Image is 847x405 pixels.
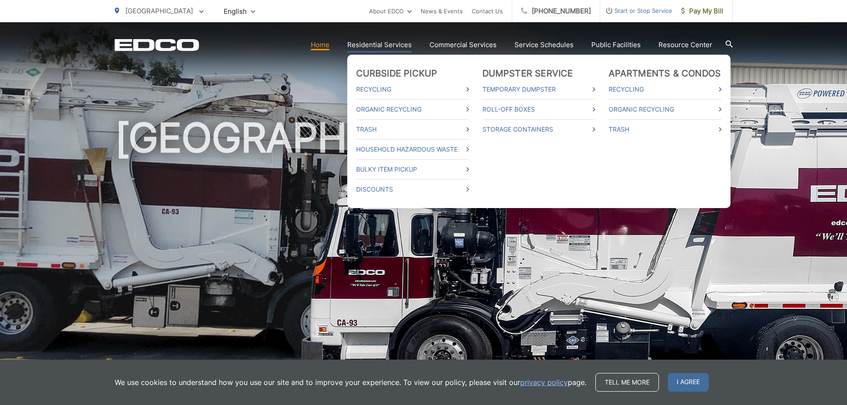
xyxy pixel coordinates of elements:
[609,68,721,79] a: Apartments & Condos
[520,377,568,388] a: privacy policy
[356,164,469,175] a: Bulky Item Pickup
[347,40,412,50] a: Residential Services
[311,40,329,50] a: Home
[482,104,595,115] a: Roll-Off Boxes
[482,68,573,79] a: Dumpster Service
[217,4,262,19] span: English
[421,6,463,16] a: News & Events
[591,40,641,50] a: Public Facilities
[356,68,438,79] a: Curbside Pickup
[356,184,469,195] a: Discounts
[356,124,469,135] a: Trash
[681,6,723,16] span: Pay My Bill
[356,84,469,95] a: Recycling
[430,40,497,50] a: Commercial Services
[356,144,469,155] a: Household Hazardous Waste
[609,104,722,115] a: Organic Recycling
[668,373,709,392] span: I agree
[472,6,503,16] a: Contact Us
[115,377,586,388] p: We use cookies to understand how you use our site and to improve your experience. To view our pol...
[609,84,722,95] a: Recycling
[658,40,712,50] a: Resource Center
[514,40,574,50] a: Service Schedules
[609,124,722,135] a: Trash
[595,373,659,392] a: Tell me more
[125,7,193,15] span: [GEOGRAPHIC_DATA]
[369,6,412,16] a: About EDCO
[482,84,595,95] a: Temporary Dumpster
[115,39,199,51] a: EDCD logo. Return to the homepage.
[482,124,595,135] a: Storage Containers
[115,116,733,397] h1: [GEOGRAPHIC_DATA]
[356,104,469,115] a: Organic Recycling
